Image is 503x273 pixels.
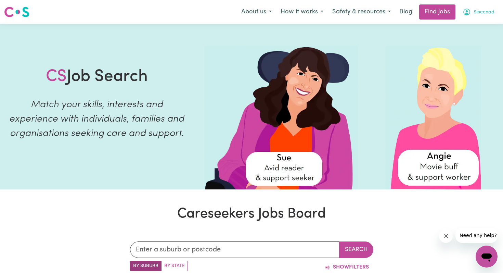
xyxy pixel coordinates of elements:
p: Match your skills, interests and experience with individuals, families and organisations seeking ... [8,98,185,141]
a: Blog [395,4,416,20]
button: My Account [458,5,499,19]
img: Careseekers logo [4,6,29,18]
a: Careseekers logo [4,4,29,20]
button: About us [237,5,276,19]
input: Enter a suburb or postcode [130,241,339,258]
button: Safety & resources [328,5,395,19]
label: Search by state [161,261,188,271]
a: Find jobs [419,4,455,20]
span: Show [333,264,349,270]
button: Search [339,241,373,258]
button: How it works [276,5,328,19]
h1: Job Search [46,67,148,87]
span: Sineenad [474,9,494,16]
iframe: Close message [439,229,453,243]
span: CS [46,69,67,85]
iframe: Button to launch messaging window [476,246,498,268]
iframe: Message from company [455,228,498,243]
label: Search by suburb/post code [130,261,162,271]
